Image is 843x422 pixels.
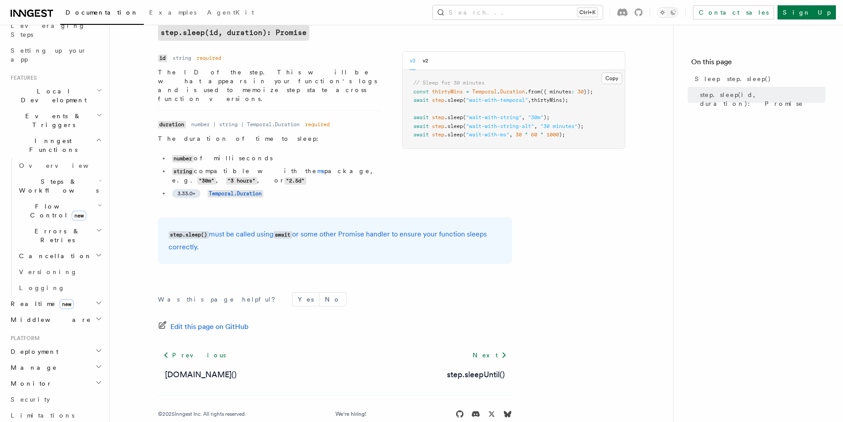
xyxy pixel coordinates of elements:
code: duration [158,121,186,128]
span: Temporal [472,89,497,95]
dd: required [305,121,330,128]
span: Overview [19,162,110,169]
span: ); [577,123,584,129]
a: step.sleep(id, duration): Promise [697,87,825,112]
span: 60 [531,132,537,138]
span: Edit this page on GitHub [170,321,249,333]
code: "3 hours" [226,177,257,185]
span: step [432,97,444,103]
a: Setting up your app [7,43,104,67]
span: step.sleep(id, duration): Promise [700,90,825,108]
span: .sleep [444,114,463,120]
span: step [432,114,444,120]
span: "wait-with-temporal" [466,97,528,103]
span: = [466,89,469,95]
a: Next [467,347,512,363]
span: ( [463,123,466,129]
button: Events & Triggers [7,108,104,133]
span: Cancellation [15,252,92,260]
span: Logging [19,284,65,291]
span: Versioning [19,268,77,275]
code: string [172,168,194,175]
a: AgentKit [202,3,259,24]
a: Leveraging Steps [7,18,104,43]
span: "30m" [528,114,543,120]
span: Realtime [7,299,74,308]
span: "30 minutes" [540,123,577,129]
button: Toggle dark mode [657,7,678,18]
span: "wait-with-string-alt" [466,123,534,129]
button: No [319,293,346,306]
span: ( [463,132,466,138]
span: Deployment [7,347,58,356]
code: number [172,155,194,163]
span: 1000 [547,132,559,138]
span: await [413,132,429,138]
span: step [432,123,444,129]
a: Overview [15,158,104,174]
span: await [413,114,429,120]
span: Duration [500,89,525,95]
span: ({ minutes [540,89,571,95]
a: step.sleep(id, duration): Promise [158,25,309,41]
span: Monitor [7,379,52,388]
p: The duration of time to sleep: [158,134,381,143]
span: Setting up your app [11,47,87,63]
a: step.sleepUntil() [447,368,505,381]
button: v2 [423,52,428,70]
span: "wait-with-ms" [466,132,509,138]
span: AgentKit [207,9,254,16]
span: Platform [7,335,40,342]
span: new [59,299,74,309]
a: Logging [15,280,104,296]
button: Copy [601,73,622,84]
dd: required [196,54,221,62]
dd: number | string | Temporal.Duration [191,121,300,128]
button: Yes [293,293,319,306]
button: Deployment [7,344,104,360]
span: Events & Triggers [7,112,96,129]
span: Limitations [11,412,74,419]
dd: string [173,54,191,62]
button: Flow Controlnew [15,198,104,223]
span: .from [525,89,540,95]
span: "wait-with-string" [466,114,522,120]
span: Documentation [65,9,139,16]
a: Versioning [15,264,104,280]
span: , [528,97,531,103]
a: Sign Up [778,5,836,19]
a: Security [7,391,104,407]
span: }); [584,89,593,95]
button: Realtimenew [7,296,104,312]
li: of milliseconds [169,154,381,163]
span: const [413,89,429,95]
a: Edit this page on GitHub [158,321,249,333]
span: : [571,89,574,95]
h4: On this page [691,57,825,71]
button: Cancellation [15,248,104,264]
span: ( [463,114,466,120]
button: Search...Ctrl+K [433,5,603,19]
span: new [72,211,86,221]
code: step.sleep() [169,231,209,239]
button: Inngest Functions [7,133,104,158]
p: must be called using or some other Promise handler to ensure your function sleeps correctly. [169,228,501,253]
code: "2.5d" [285,177,306,185]
span: Examples [149,9,196,16]
span: Local Development [7,87,96,105]
p: The ID of the step. This will be what appears in your function's logs and is used to memoize step... [158,68,381,103]
button: v3 [410,52,416,70]
a: Examples [144,3,202,24]
span: step [432,132,444,138]
button: Local Development [7,83,104,108]
code: id [158,54,167,62]
a: We're hiring! [335,410,366,418]
span: Flow Control [15,202,97,220]
code: Temporal.Duration [208,190,263,197]
span: await [413,123,429,129]
span: Inngest Functions [7,136,96,154]
span: ); [543,114,550,120]
span: . [497,89,500,95]
button: Monitor [7,376,104,391]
